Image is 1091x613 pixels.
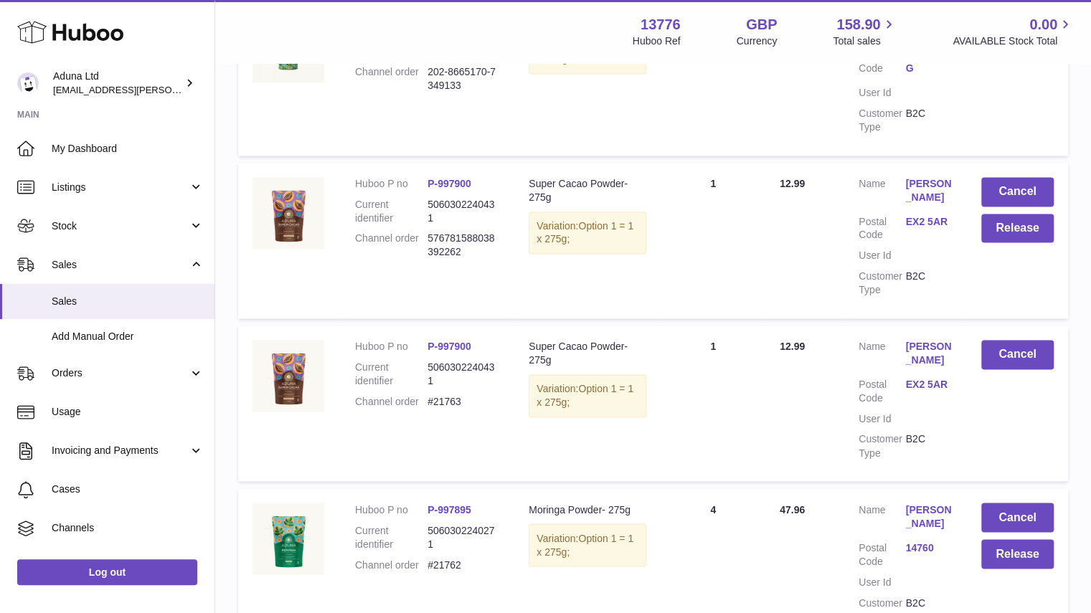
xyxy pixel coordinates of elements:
a: 14760 [905,541,952,554]
a: [PERSON_NAME] [905,340,952,367]
div: Moringa Powder- 275g [529,503,646,516]
dt: Name [859,177,905,208]
dd: B2C [905,270,952,297]
a: P-997900 [428,178,471,189]
dt: Postal Code [859,378,905,405]
dd: 576781588038392262 [428,232,500,259]
dd: 202-8665170-7349133 [428,65,500,92]
dt: Current identifier [355,523,428,551]
dt: Current identifier [355,198,428,225]
span: 158.90 [836,15,880,34]
a: Log out [17,559,197,585]
dt: Customer Type [859,107,905,134]
dt: Customer Type [859,432,905,460]
img: SUPER-CACAO-POWDER-POUCH-FOP-CHALK.jpg [252,340,324,412]
span: Orders [52,366,189,380]
span: AVAILABLE Stock Total [953,34,1074,48]
a: P-997900 [428,341,471,352]
dt: Current identifier [355,361,428,388]
span: Stock [52,219,189,233]
button: Release [981,539,1054,569]
img: deborahe.kamara@aduna.com [17,72,39,94]
button: Cancel [981,177,1054,206]
dt: Postal Code [859,215,905,242]
dt: User Id [859,249,905,262]
dd: B2C [905,432,952,460]
div: Super Cacao Powder- 275g [529,340,646,367]
dt: Channel order [355,232,428,259]
dt: User Id [859,412,905,426]
a: [PERSON_NAME] [905,503,952,530]
span: Total sales [833,34,897,48]
dt: Channel order [355,395,428,409]
strong: GBP [746,15,777,34]
td: 1 [661,325,765,481]
span: 0.00 [1029,15,1057,34]
button: Release [981,214,1054,243]
img: MORINGA-POWDER-POUCH-FOP-CHALK.jpg [252,503,324,574]
span: 47.96 [780,503,805,515]
dd: 5060302240431 [428,361,500,388]
dd: 5060302240431 [428,198,500,225]
div: Currency [737,34,778,48]
span: Listings [52,181,189,194]
button: Cancel [981,503,1054,532]
span: Option 1 = 1 x 275g; [537,532,633,557]
td: 1 [661,163,765,318]
span: 12.99 [780,341,805,352]
dt: User Id [859,86,905,100]
dt: Name [859,340,905,371]
dd: 5060302240271 [428,523,500,551]
div: Variation: [529,374,646,417]
a: P-997895 [428,503,471,515]
dt: Customer Type [859,270,905,297]
div: Aduna Ltd [53,70,182,97]
dt: Huboo P no [355,340,428,353]
a: EX2 5AR [905,215,952,229]
img: SUPER-CACAO-POWDER-POUCH-FOP-CHALK.jpg [252,177,324,249]
span: My Dashboard [52,142,204,156]
dt: Postal Code [859,48,905,79]
span: Sales [52,258,189,272]
dd: #21762 [428,558,500,571]
a: 0.00 AVAILABLE Stock Total [953,15,1074,48]
span: Usage [52,405,204,419]
dt: Huboo P no [355,503,428,516]
dt: User Id [859,575,905,589]
span: Cases [52,483,204,496]
button: Cancel [981,340,1054,369]
div: Huboo Ref [633,34,681,48]
div: Variation: [529,212,646,255]
dt: Channel order [355,558,428,571]
dt: Name [859,503,905,533]
dd: #21763 [428,395,500,409]
span: Channels [52,521,204,535]
span: Option 1 = 1 x 275g; [537,383,633,408]
dt: Postal Code [859,541,905,568]
div: Variation: [529,523,646,566]
span: Option 1 = 1 x 275g; [537,220,633,245]
strong: 13776 [641,15,681,34]
a: [PERSON_NAME] [905,177,952,204]
div: Super Cacao Powder- 275g [529,177,646,204]
dt: Huboo P no [355,177,428,191]
dd: B2C [905,107,952,134]
span: [EMAIL_ADDRESS][PERSON_NAME][PERSON_NAME][DOMAIN_NAME] [53,84,364,95]
span: Add Manual Order [52,330,204,343]
span: 12.99 [780,178,805,189]
span: Sales [52,295,204,308]
span: Invoicing and Payments [52,444,189,457]
dt: Channel order [355,65,428,92]
a: 158.90 Total sales [833,15,897,48]
a: EX2 5AR [905,378,952,391]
